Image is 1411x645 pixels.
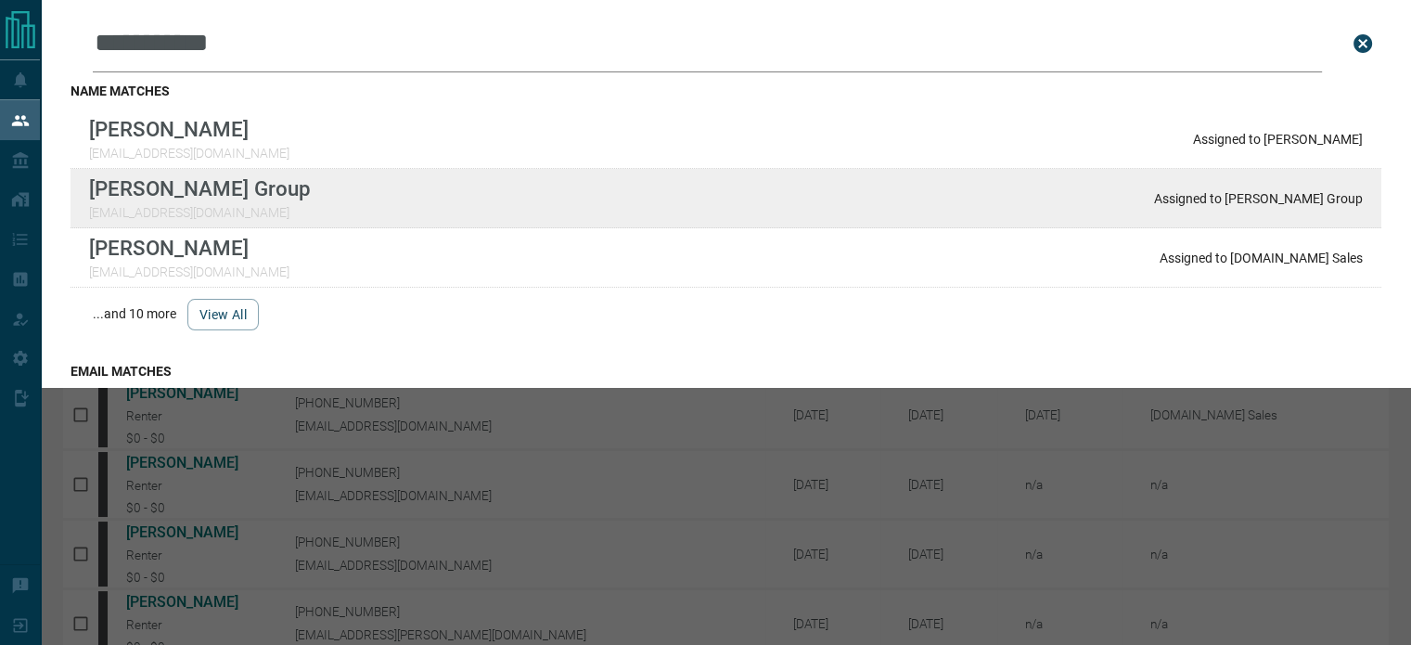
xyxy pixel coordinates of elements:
[71,84,1381,98] h3: name matches
[89,176,311,200] p: [PERSON_NAME] Group
[1160,251,1363,265] p: Assigned to [DOMAIN_NAME] Sales
[1154,191,1363,206] p: Assigned to [PERSON_NAME] Group
[89,146,289,161] p: [EMAIL_ADDRESS][DOMAIN_NAME]
[1344,25,1381,62] button: close search bar
[1193,132,1363,147] p: Assigned to [PERSON_NAME]
[71,288,1381,342] div: ...and 10 more
[89,205,311,220] p: [EMAIL_ADDRESS][DOMAIN_NAME]
[89,117,289,141] p: [PERSON_NAME]
[71,364,1381,379] h3: email matches
[89,236,289,260] p: [PERSON_NAME]
[89,264,289,279] p: [EMAIL_ADDRESS][DOMAIN_NAME]
[187,299,259,330] button: view all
